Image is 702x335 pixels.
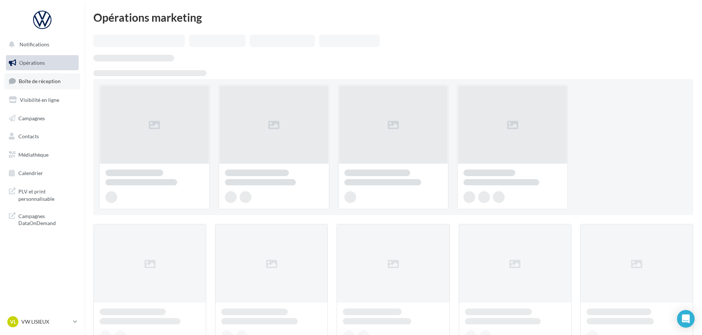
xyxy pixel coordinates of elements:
[4,55,80,71] a: Opérations
[18,186,76,202] span: PLV et print personnalisable
[18,170,43,176] span: Calendrier
[21,318,70,325] p: VW LISIEUX
[18,152,49,158] span: Médiathèque
[4,165,80,181] a: Calendrier
[4,73,80,89] a: Boîte de réception
[10,318,16,325] span: VL
[4,147,80,163] a: Médiathèque
[19,41,49,47] span: Notifications
[18,211,76,227] span: Campagnes DataOnDemand
[20,97,59,103] span: Visibilité en ligne
[93,12,693,23] div: Opérations marketing
[4,92,80,108] a: Visibilité en ligne
[4,37,77,52] button: Notifications
[4,183,80,205] a: PLV et print personnalisable
[6,315,79,329] a: VL VW LISIEUX
[19,60,45,66] span: Opérations
[19,78,61,84] span: Boîte de réception
[4,208,80,230] a: Campagnes DataOnDemand
[4,129,80,144] a: Contacts
[18,133,39,139] span: Contacts
[677,310,695,328] div: Open Intercom Messenger
[4,111,80,126] a: Campagnes
[18,115,45,121] span: Campagnes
